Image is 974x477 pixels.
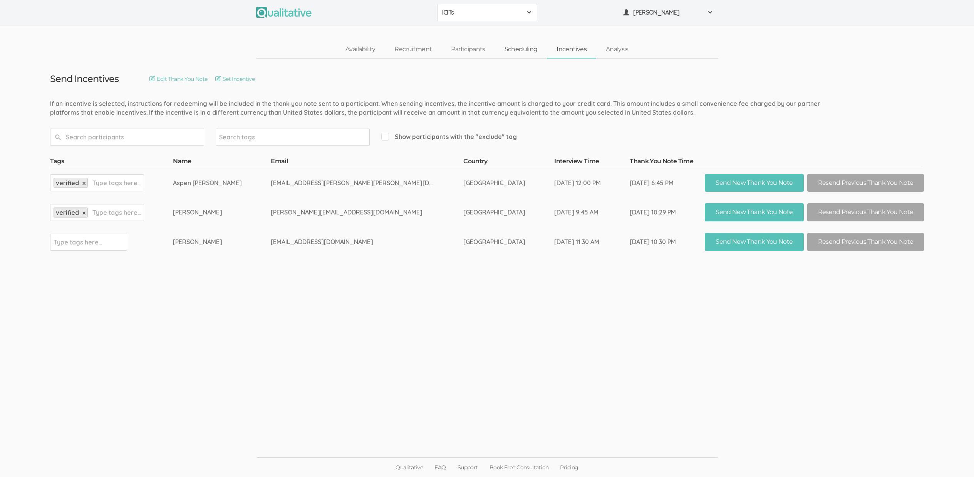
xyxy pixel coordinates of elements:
button: Send New Thank You Note [705,203,803,221]
div: If an incentive is selected, instructions for redeeming will be included in the thank you note se... [50,99,833,117]
button: Resend Previous Thank You Note [807,203,924,221]
td: [DATE] 11:30 AM [554,227,630,257]
button: Send New Thank You Note [705,174,803,192]
button: ICITs [437,4,537,21]
td: [EMAIL_ADDRESS][PERSON_NAME][PERSON_NAME][DOMAIN_NAME] [271,168,463,197]
th: Name [173,157,271,168]
th: Tags [50,157,173,168]
div: [DATE] 6:45 PM [630,179,676,187]
a: Edit Thank You Note [149,75,207,83]
a: Set Incentive [215,75,255,83]
span: verified [56,179,79,187]
a: Scheduling [495,41,547,58]
td: Aspen [PERSON_NAME] [173,168,271,197]
a: Qualitative [390,458,429,477]
iframe: Chat Widget [935,440,974,477]
a: Participants [441,41,495,58]
th: Country [463,157,554,168]
td: [PERSON_NAME] [173,227,271,257]
input: Type tags here... [54,237,102,247]
span: ICITs [442,8,522,17]
button: Send New Thank You Note [705,233,803,251]
img: Qualitative [256,7,312,18]
td: [GEOGRAPHIC_DATA] [463,197,554,227]
td: [DATE] 12:00 PM [554,168,630,197]
td: [EMAIL_ADDRESS][DOMAIN_NAME] [271,227,463,257]
h3: Send Incentives [50,74,119,84]
td: [PERSON_NAME] [173,197,271,227]
input: Type tags here... [92,208,141,218]
td: [PERSON_NAME][EMAIL_ADDRESS][DOMAIN_NAME] [271,197,463,227]
td: [DATE] 9:45 AM [554,197,630,227]
a: × [82,180,86,187]
span: Show participants with the "exclude" tag [381,132,517,141]
input: Search participants [50,129,204,146]
a: Pricing [554,458,584,477]
span: [PERSON_NAME] [633,8,702,17]
a: Analysis [596,41,638,58]
div: [DATE] 10:30 PM [630,238,676,246]
input: Type tags here... [92,178,141,188]
a: Recruitment [385,41,441,58]
a: × [82,210,86,216]
a: Support [452,458,484,477]
button: Resend Previous Thank You Note [807,174,924,192]
th: Email [271,157,463,168]
th: Thank You Note Time [630,157,705,168]
a: FAQ [429,458,451,477]
span: verified [56,209,79,216]
button: Resend Previous Thank You Note [807,233,924,251]
input: Search tags [219,132,267,142]
a: Incentives [547,41,596,58]
a: Availability [336,41,385,58]
td: [GEOGRAPHIC_DATA] [463,168,554,197]
a: Book Free Consultation [484,458,555,477]
td: [GEOGRAPHIC_DATA] [463,227,554,257]
button: [PERSON_NAME] [618,4,718,21]
th: Interview Time [554,157,630,168]
div: [DATE] 10:29 PM [630,208,676,217]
